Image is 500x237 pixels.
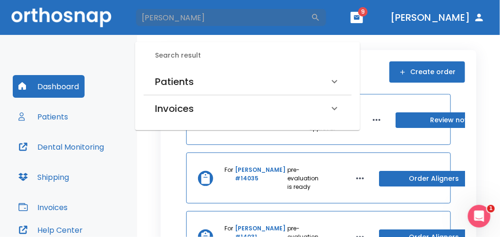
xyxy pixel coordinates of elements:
button: Shipping [13,166,75,188]
button: Invoices [13,196,73,219]
span: 1 [487,205,495,212]
div: Invoices [144,95,352,122]
a: [PERSON_NAME] #14035 [235,166,285,191]
button: Create order [389,61,465,83]
input: Search by Patient Name or Case # [135,8,311,27]
div: Patients [144,68,352,95]
h6: Invoices [155,101,194,116]
button: Dashboard [13,75,85,98]
img: Orthosnap [11,8,112,27]
button: [PERSON_NAME] [387,9,489,26]
h6: Search result [155,51,352,61]
p: For [224,166,233,191]
button: Dental Monitoring [13,135,110,158]
p: pre-evaluation is ready [287,166,319,191]
h6: Patients [155,74,194,89]
button: Order Aligners [379,171,489,186]
iframe: Intercom live chat [468,205,491,228]
span: 9 [358,7,368,17]
button: Patients [13,105,74,128]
